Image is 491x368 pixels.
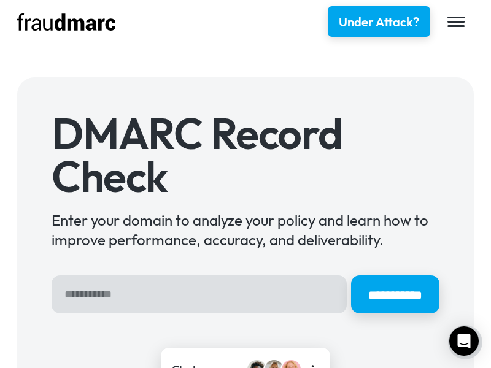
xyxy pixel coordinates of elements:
[52,112,439,197] h1: DMARC Record Check
[328,6,430,37] a: Under Attack?
[52,210,439,250] div: Enter your domain to analyze your policy and learn how to improve performance, accuracy, and deli...
[449,326,479,356] div: Open Intercom Messenger
[52,275,439,313] form: Hero Sign Up Form
[439,8,474,36] div: menu
[339,13,419,31] div: Under Attack?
